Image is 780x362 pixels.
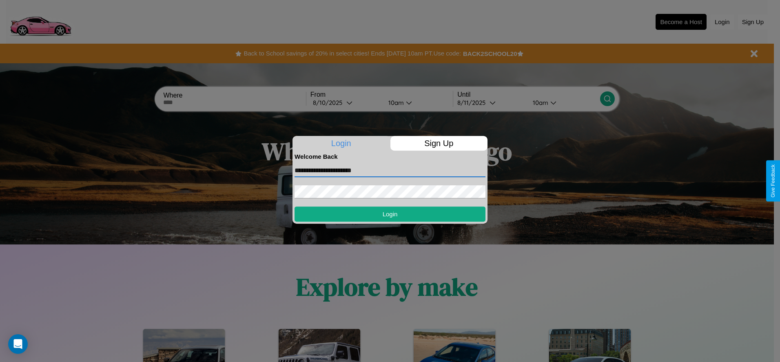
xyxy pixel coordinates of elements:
[292,136,390,151] p: Login
[295,153,485,160] h4: Welcome Back
[770,164,776,198] div: Give Feedback
[295,207,485,222] button: Login
[390,136,488,151] p: Sign Up
[8,334,28,354] div: Open Intercom Messenger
